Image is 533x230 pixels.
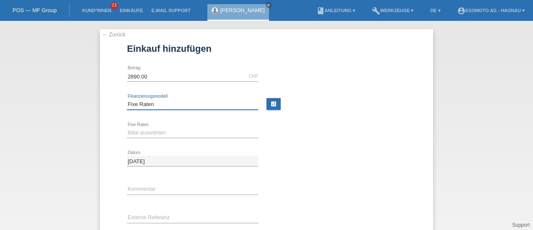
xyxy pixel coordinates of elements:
i: account_circle [457,7,466,15]
a: Kund*innen [78,8,115,13]
a: Einkäufe [115,8,147,13]
a: E-Mail Support [147,8,195,13]
a: POS — MF Group [12,7,57,13]
i: calculate [270,101,277,107]
a: Support [512,222,530,228]
a: calculate [266,98,281,110]
a: DE ▾ [426,8,444,13]
a: buildWerkzeuge ▾ [368,8,418,13]
h1: Einkauf hinzufügen [127,43,406,54]
i: build [372,7,380,15]
a: ← Zurück [102,31,125,38]
div: CHF [249,73,258,78]
i: close [266,3,271,7]
i: book [316,7,325,15]
a: account_circleEsomoto AG - Hagnau ▾ [453,8,529,13]
a: [PERSON_NAME] [220,7,265,13]
a: close [266,2,271,8]
span: 23 [110,2,118,9]
a: bookAnleitung ▾ [312,8,359,13]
